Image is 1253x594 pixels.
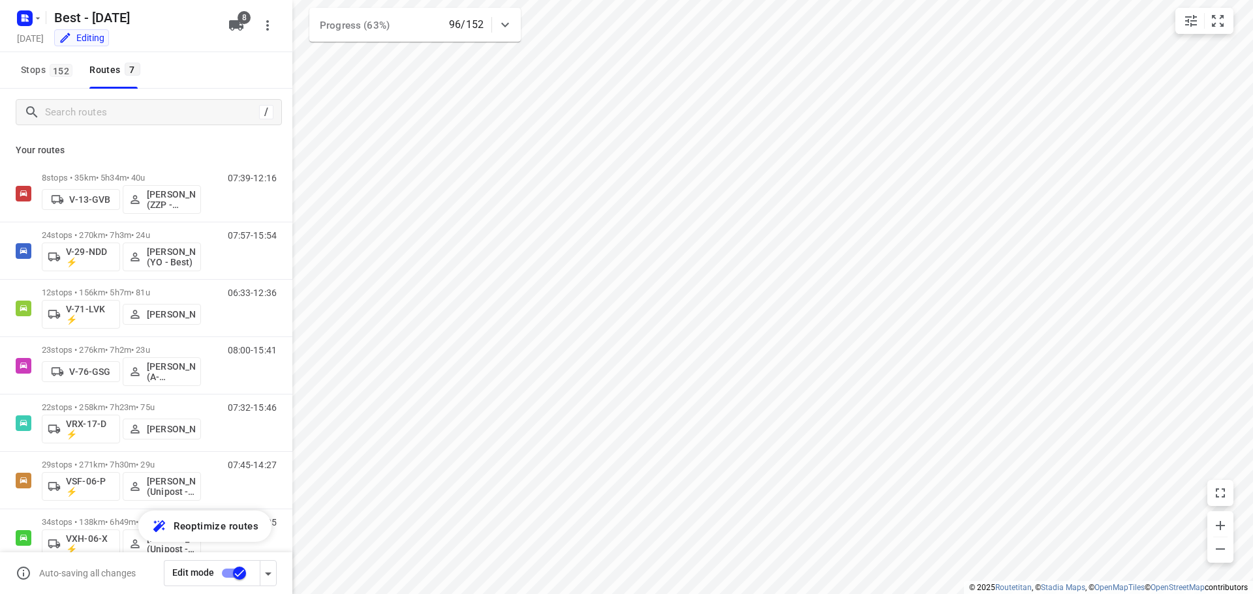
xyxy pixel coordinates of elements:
p: 29 stops • 271km • 7h30m • 29u [42,460,201,469]
p: 23 stops • 276km • 7h2m • 23u [42,345,201,355]
button: V-71-LVK ⚡ [42,300,120,329]
button: V-13-GVB [42,189,120,210]
div: / [259,105,273,119]
p: V-71-LVK ⚡ [66,304,114,325]
p: [PERSON_NAME] (ZZP - Best) [147,189,195,210]
a: OpenStreetMap [1151,583,1205,592]
input: Search routes [45,102,259,123]
button: [PERSON_NAME] (A-flexibleservice - Best- ZZP) [123,357,201,386]
div: You are currently in edit mode. [59,31,104,44]
p: V-29-NDD ⚡ [66,246,114,267]
div: Driver app settings [260,565,276,581]
p: Your routes [16,143,277,157]
a: OpenMapTiles [1094,583,1145,592]
button: Map settings [1178,8,1204,34]
p: 34 stops • 138km • 6h49m • 64u [42,517,201,527]
button: [PERSON_NAME] [123,304,201,325]
span: 152 [50,64,72,77]
button: Fit zoom [1205,8,1231,34]
p: 12 stops • 156km • 5h7m • 81u [42,288,201,297]
span: Edit mode [172,567,214,578]
span: Progress (63%) [320,20,390,31]
span: 7 [125,63,140,76]
p: 24 stops • 270km • 7h3m • 24u [42,230,201,240]
h5: Project date [12,31,49,46]
p: V-76-GSG [69,366,110,377]
button: Reoptimize routes [138,511,271,542]
p: [PERSON_NAME] (YO - Best) [147,246,195,267]
a: Routetitan [995,583,1032,592]
p: [PERSON_NAME] (Unipost - Best - ZZP) [147,533,195,554]
button: [PERSON_NAME] (YO - Best) [123,243,201,271]
button: [PERSON_NAME] [123,419,201,439]
p: [PERSON_NAME] (Unipost - Best - ZZP) [147,476,195,497]
p: [PERSON_NAME] [147,309,195,319]
p: 8 stops • 35km • 5h34m • 40u [42,173,201,183]
div: Progress (63%)96/152 [309,8,521,42]
p: 08:00-15:41 [228,345,277,355]
p: 96/152 [449,17,484,33]
p: V-13-GVB [69,194,110,205]
p: 07:45-14:27 [228,460,277,470]
div: small contained button group [1175,8,1233,34]
button: VXH-06-X ⚡ [42,529,120,558]
p: 07:39-12:16 [228,173,277,183]
button: 8 [223,12,249,38]
p: 22 stops • 258km • 7h23m • 75u [42,402,201,412]
p: 07:57-15:54 [228,230,277,241]
p: 07:32-15:46 [228,402,277,413]
p: Auto-saving all changes [39,568,136,578]
span: Stops [21,62,76,78]
h5: Rename [49,7,218,28]
p: [PERSON_NAME] (A-flexibleservice - Best- ZZP) [147,361,195,382]
div: Routes [89,62,144,78]
button: [PERSON_NAME] (Unipost - Best - ZZP) [123,529,201,558]
button: [PERSON_NAME] (ZZP - Best) [123,185,201,214]
span: 8 [238,11,251,24]
button: VSF-06-P ⚡ [42,472,120,501]
li: © 2025 , © , © © contributors [969,583,1248,592]
button: V-29-NDD ⚡ [42,243,120,271]
p: [PERSON_NAME] [147,424,195,434]
button: [PERSON_NAME] (Unipost - Best - ZZP) [123,472,201,501]
a: Stadia Maps [1041,583,1085,592]
p: VRX-17-D ⚡ [66,419,114,439]
span: Reoptimize routes [174,518,258,535]
p: VSF-06-P ⚡ [66,476,114,497]
button: VRX-17-D ⚡ [42,415,120,443]
button: V-76-GSG [42,361,120,382]
p: 06:33-12:36 [228,288,277,298]
p: VXH-06-X ⚡ [66,533,114,554]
